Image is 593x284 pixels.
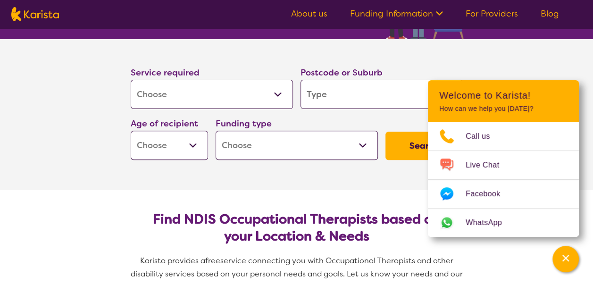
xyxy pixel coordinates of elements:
[138,211,455,245] h2: Find NDIS Occupational Therapists based on your Location & Needs
[301,80,463,109] input: Type
[131,67,200,78] label: Service required
[301,67,383,78] label: Postcode or Suburb
[428,80,579,237] div: Channel Menu
[140,256,205,266] span: Karista provides a
[541,8,559,19] a: Blog
[385,132,463,160] button: Search
[428,122,579,237] ul: Choose channel
[466,216,513,230] span: WhatsApp
[11,7,59,21] img: Karista logo
[291,8,327,19] a: About us
[466,8,518,19] a: For Providers
[466,129,501,143] span: Call us
[205,256,220,266] span: free
[466,158,510,172] span: Live Chat
[131,118,198,129] label: Age of recipient
[439,105,568,113] p: How can we help you [DATE]?
[428,209,579,237] a: Web link opens in a new tab.
[216,118,272,129] label: Funding type
[350,8,443,19] a: Funding Information
[552,246,579,272] button: Channel Menu
[439,90,568,101] h2: Welcome to Karista!
[466,187,511,201] span: Facebook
